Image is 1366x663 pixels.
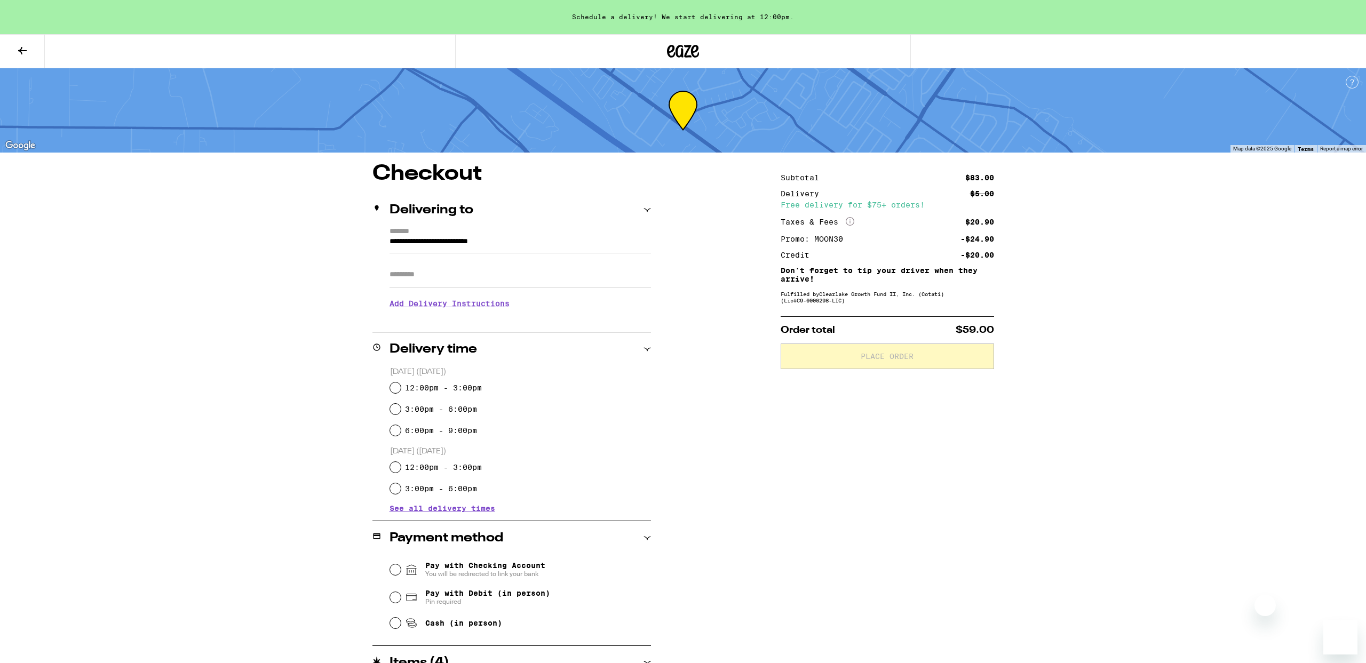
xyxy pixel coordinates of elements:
span: Place Order [861,353,914,360]
label: 3:00pm - 6:00pm [405,484,477,493]
a: Open this area in Google Maps (opens a new window) [3,139,38,153]
a: Report a map error [1320,146,1363,151]
iframe: Close message [1254,595,1276,616]
span: Order total [781,325,835,335]
label: 3:00pm - 6:00pm [405,405,477,413]
span: $59.00 [956,325,994,335]
a: Terms [1298,146,1314,152]
div: Fulfilled by Clearlake Growth Fund II, Inc. (Cotati) (Lic# C9-0000298-LIC ) [781,291,994,303]
h2: Payment method [390,532,503,545]
span: Map data ©2025 Google [1233,146,1291,151]
p: [DATE] ([DATE]) [390,446,651,457]
div: -$24.90 [960,235,994,243]
span: Pay with Checking Account [425,561,545,578]
div: Taxes & Fees [781,217,854,227]
div: Credit [781,251,817,259]
span: Pay with Debit (in person) [425,589,550,597]
span: You will be redirected to link your bank [425,570,545,578]
iframe: Button to launch messaging window [1323,620,1357,654]
span: Pin required [425,597,550,606]
label: 12:00pm - 3:00pm [405,384,482,392]
button: Place Order [781,344,994,369]
h3: Add Delivery Instructions [390,291,651,316]
h2: Delivering to [390,204,473,217]
label: 12:00pm - 3:00pm [405,463,482,472]
span: Cash (in person) [425,619,502,627]
label: 6:00pm - 9:00pm [405,426,477,435]
div: $20.90 [965,218,994,226]
div: Promo: MOON30 [781,235,851,243]
div: -$20.00 [960,251,994,259]
div: Free delivery for $75+ orders! [781,201,994,209]
p: We'll contact you at [PHONE_NUMBER] when we arrive [390,316,651,324]
p: [DATE] ([DATE]) [390,367,651,377]
p: Don't forget to tip your driver when they arrive! [781,266,994,283]
h1: Checkout [372,163,651,185]
div: $83.00 [965,174,994,181]
div: Delivery [781,190,827,197]
button: See all delivery times [390,505,495,512]
img: Google [3,139,38,153]
div: Subtotal [781,174,827,181]
div: $5.00 [970,190,994,197]
h2: Delivery time [390,343,477,356]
